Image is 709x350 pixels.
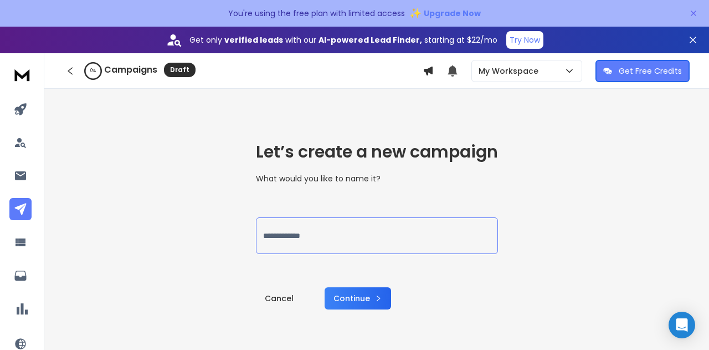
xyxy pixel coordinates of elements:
h1: Campaigns [104,63,157,77]
p: What would you like to name it? [256,173,498,184]
button: ✨Upgrade Now [409,2,481,24]
strong: AI-powered Lead Finder, [318,34,422,45]
p: Get Free Credits [619,65,682,77]
img: logo [11,64,33,85]
strong: verified leads [224,34,283,45]
p: 0 % [90,68,96,74]
div: Draft [164,63,196,77]
div: Open Intercom Messenger [669,312,695,338]
button: Continue [325,287,391,310]
p: Get only with our starting at $22/mo [189,34,497,45]
p: Try Now [510,34,540,45]
button: Get Free Credits [595,60,690,82]
a: Cancel [256,287,302,310]
button: Try Now [506,31,543,49]
span: ✨ [409,6,422,21]
p: You're using the free plan with limited access [228,8,405,19]
p: My Workspace [479,65,543,77]
span: Upgrade Now [424,8,481,19]
h1: Let’s create a new campaign [256,142,498,162]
